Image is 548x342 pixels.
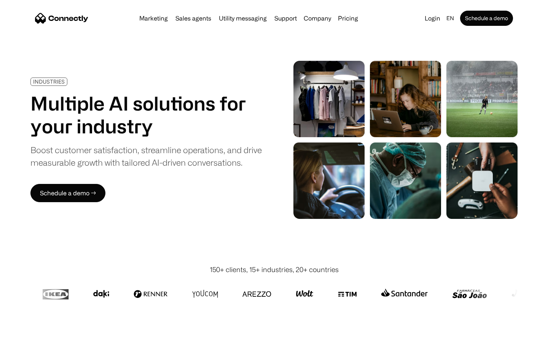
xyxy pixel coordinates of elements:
div: en [446,13,454,24]
div: INDUSTRIES [33,79,65,84]
a: Schedule a demo → [30,184,105,202]
a: Pricing [335,15,361,21]
div: Company [304,13,331,24]
div: 150+ clients, 15+ industries, 20+ countries [210,264,339,275]
a: Schedule a demo [460,11,513,26]
a: Utility messaging [216,15,270,21]
h1: Multiple AI solutions for your industry [30,92,262,138]
a: Login [422,13,443,24]
div: Boost customer satisfaction, streamline operations, and drive measurable growth with tailored AI-... [30,144,262,169]
a: Support [271,15,300,21]
aside: Language selected: English [8,328,46,339]
a: Marketing [136,15,171,21]
a: Sales agents [172,15,214,21]
ul: Language list [15,329,46,339]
